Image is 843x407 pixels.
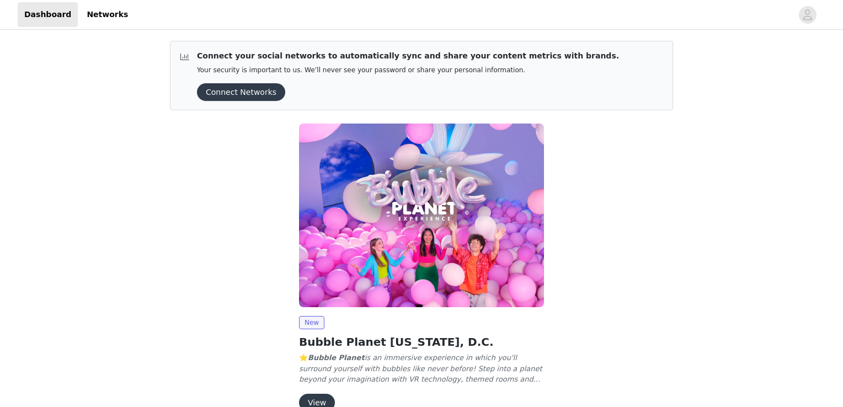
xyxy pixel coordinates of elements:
[299,124,544,307] img: Fever
[197,50,619,62] p: Connect your social networks to automatically sync and share your content metrics with brands.
[299,354,542,405] em: is an immersive experience in which you'll surround yourself with bubbles like never before! Step...
[299,399,335,407] a: View
[197,83,285,101] button: Connect Networks
[802,6,813,24] div: avatar
[299,352,544,385] p: ⭐ 🎈 Enter a surreal and colorful world of bubbles 🛁 Discover all kinds of bubbles, interact with ...
[299,334,544,350] h2: Bubble Planet [US_STATE], D.C.
[308,354,365,362] strong: Bubble Planet
[80,2,135,27] a: Networks
[197,66,619,74] p: Your security is important to us. We’ll never see your password or share your personal information.
[299,316,324,329] span: New
[18,2,78,27] a: Dashboard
